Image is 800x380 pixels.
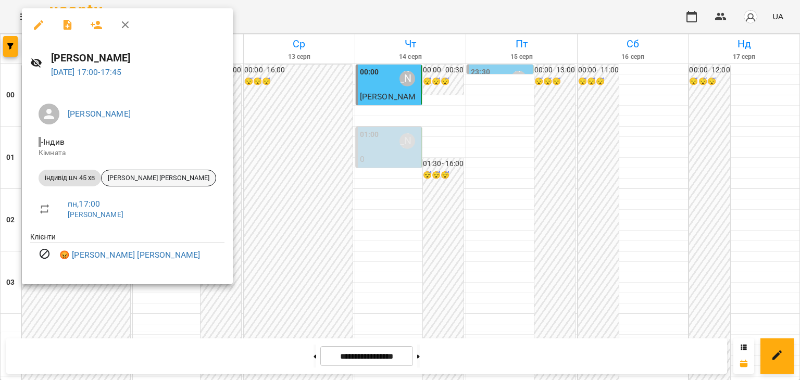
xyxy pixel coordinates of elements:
a: [PERSON_NAME] [68,109,131,119]
span: індивід шч 45 хв [39,173,101,183]
a: [PERSON_NAME] [68,210,123,219]
span: - Індив [39,137,67,147]
a: 😡 [PERSON_NAME] [PERSON_NAME] [59,249,200,261]
a: [DATE] 17:00-17:45 [51,67,122,77]
p: Кімната [39,148,216,158]
div: [PERSON_NAME] [PERSON_NAME] [101,170,216,186]
a: пн , 17:00 [68,199,100,209]
h6: [PERSON_NAME] [51,50,224,66]
svg: Візит скасовано [39,248,51,260]
span: [PERSON_NAME] [PERSON_NAME] [102,173,216,183]
ul: Клієнти [30,232,224,272]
